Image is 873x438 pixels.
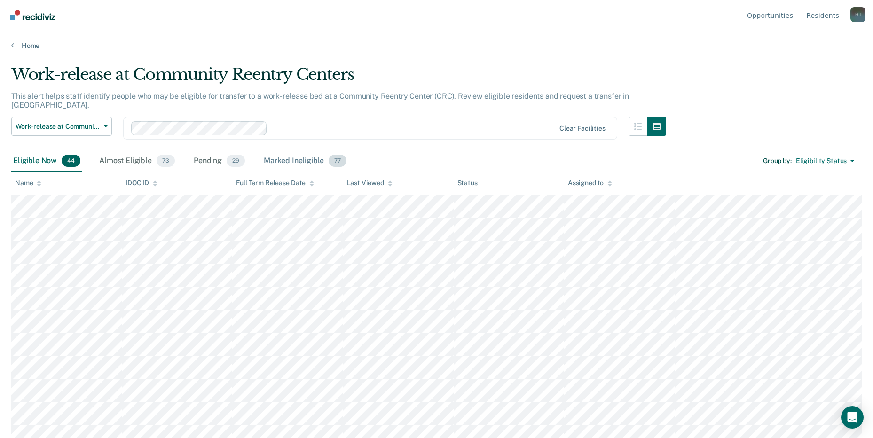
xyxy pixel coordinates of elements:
[262,151,348,172] div: Marked Ineligible77
[62,155,80,167] span: 44
[16,123,100,131] span: Work-release at Community Reentry Centers
[850,7,865,22] div: H J
[457,179,478,187] div: Status
[329,155,346,167] span: 77
[796,157,847,165] div: Eligibility Status
[11,117,112,136] button: Work-release at Community Reentry Centers
[11,151,82,172] div: Eligible Now44
[11,65,666,92] div: Work-release at Community Reentry Centers
[841,406,864,429] div: Open Intercom Messenger
[227,155,245,167] span: 29
[850,7,865,22] button: Profile dropdown button
[11,41,862,50] a: Home
[97,151,177,172] div: Almost Eligible73
[346,179,392,187] div: Last Viewed
[792,154,858,169] button: Eligibility Status
[11,92,629,109] p: This alert helps staff identify people who may be eligible for transfer to a work-release bed at ...
[15,179,41,187] div: Name
[157,155,175,167] span: 73
[236,179,314,187] div: Full Term Release Date
[568,179,612,187] div: Assigned to
[126,179,157,187] div: IDOC ID
[10,10,55,20] img: Recidiviz
[192,151,247,172] div: Pending29
[559,125,606,133] div: Clear facilities
[763,157,792,165] div: Group by :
